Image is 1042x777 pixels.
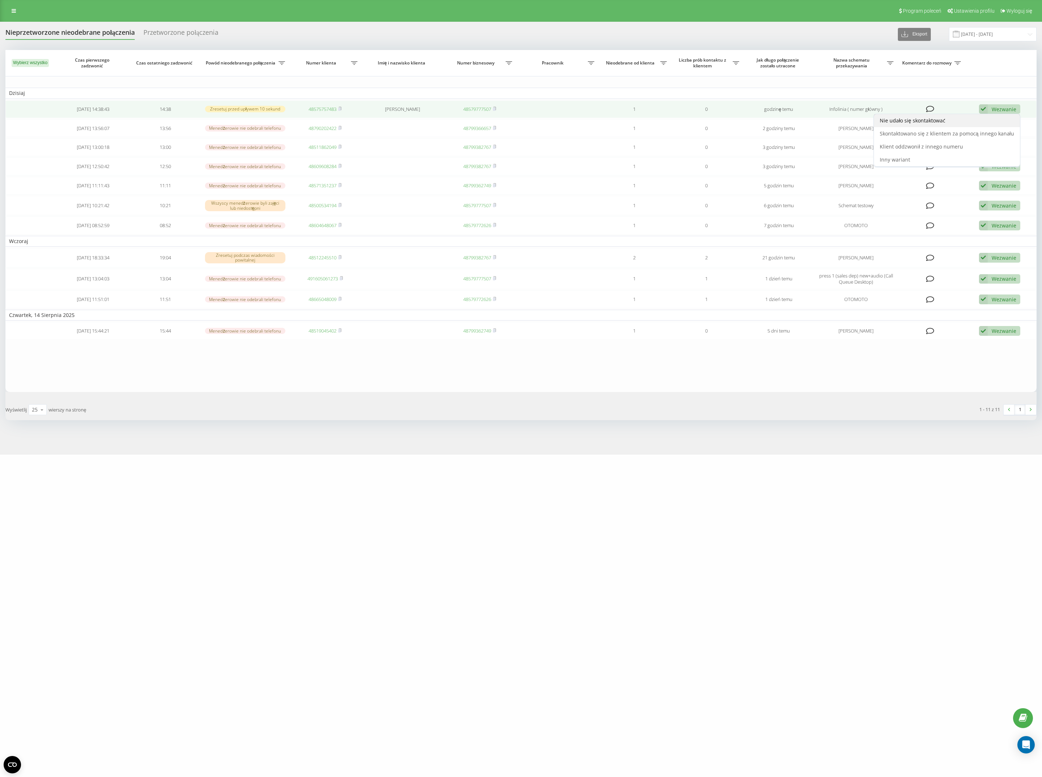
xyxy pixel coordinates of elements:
[819,57,886,68] span: Nazwa schematu przekazywania
[309,222,336,229] a: 48604648067
[1014,405,1025,415] a: 1
[205,328,285,334] div: Menedżerowie nie odebrali telefonu
[64,57,122,68] span: Czas pierwszego zadzwonić
[309,163,336,170] a: 48609608284
[463,182,491,189] a: 48799362749
[57,217,129,234] td: [DATE] 08:52:59
[598,248,670,267] td: 2
[129,158,201,175] td: 12:50
[57,269,129,289] td: [DATE] 13:04:03
[309,327,336,334] a: 48519045402
[463,106,491,112] a: 48579777507
[309,254,336,261] a: 48512245510
[1017,736,1035,753] div: Open Intercom Messenger
[369,60,436,66] span: Imię i nazwisko klienta
[992,106,1016,113] div: Wezwanie
[901,60,954,66] span: Komentarz do rozmowy
[743,120,815,137] td: 2 godziny temu
[815,100,897,118] td: Infolinia ( numer główny )
[309,125,336,131] a: 48790202422
[129,177,201,195] td: 11:11
[129,291,201,308] td: 11:51
[129,248,201,267] td: 19:04
[598,217,670,234] td: 1
[5,88,1037,99] td: Dzisiaj
[205,125,285,131] div: Menedżerowie nie odebrali telefonu
[447,60,506,66] span: Numer biznesowy
[205,106,285,112] div: Zresetuj przed upływem 10 sekund
[743,196,815,215] td: 6 godzin temu
[463,254,491,261] a: 48799382767
[49,406,86,413] span: wierszy na stronę
[598,269,670,289] td: 1
[815,248,897,267] td: [PERSON_NAME]
[815,217,897,234] td: OTOMOTO
[361,100,444,118] td: [PERSON_NAME]
[954,8,995,14] span: Ustawienia profilu
[743,217,815,234] td: 7 godzin temu
[598,100,670,118] td: 1
[880,156,910,163] span: Inny wariant
[815,196,897,215] td: Schemat testowy
[463,163,491,170] a: 48799382767
[598,196,670,215] td: 1
[898,28,931,41] button: Eksport
[463,202,491,209] a: 48579777507
[670,100,742,118] td: 0
[880,143,963,150] span: Klient oddzwonił z innego numeru
[57,196,129,215] td: [DATE] 10:21:42
[598,120,670,137] td: 1
[129,100,201,118] td: 14:38
[129,138,201,156] td: 13:00
[4,756,21,773] button: Open CMP widget
[598,177,670,195] td: 1
[309,106,336,112] a: 48575757483
[598,158,670,175] td: 1
[205,252,285,263] div: Zresetuj podczas wiadomości powitalnej
[129,217,201,234] td: 08:52
[129,120,201,137] td: 13:56
[57,322,129,340] td: [DATE] 15:44:21
[205,60,278,66] span: Powód nieodebranego połączenia
[992,202,1016,209] div: Wezwanie
[880,130,1014,137] span: Skontaktowano się z klientem za pomocą innego kanału
[992,327,1016,334] div: Wezwanie
[205,200,285,211] div: Wszyscy menedżerowie byli zajęci lub niedostępni
[129,196,201,215] td: 10:21
[992,182,1016,189] div: Wezwanie
[5,310,1037,321] td: Czwartek, 14 Sierpnia 2025
[309,182,336,189] a: 48571351237
[815,322,897,340] td: [PERSON_NAME]
[992,222,1016,229] div: Wezwanie
[293,60,351,66] span: Numer klienta
[743,269,815,289] td: 1 dzień temu
[749,57,808,68] span: Jak długo połączenie zostało utracone
[670,138,742,156] td: 0
[463,222,491,229] a: 48579772626
[57,177,129,195] td: [DATE] 11:11:43
[129,322,201,340] td: 15:44
[903,8,941,14] span: Program poleceń
[463,327,491,334] a: 48799362749
[815,291,897,308] td: OTOMOTO
[815,269,897,289] td: press 1 (sales dep) new+audio (Call Queue Desktop)
[992,275,1016,282] div: Wezwanie
[670,177,742,195] td: 0
[815,158,897,175] td: [PERSON_NAME]
[5,406,27,413] span: Wyświetlij
[598,138,670,156] td: 1
[205,163,285,170] div: Menedżerowie nie odebrali telefonu
[743,100,815,118] td: godzinę temu
[598,291,670,308] td: 1
[743,322,815,340] td: 5 dni temu
[57,291,129,308] td: [DATE] 11:51:01
[815,177,897,195] td: [PERSON_NAME]
[670,120,742,137] td: 0
[1007,8,1032,14] span: Wyloguj się
[815,120,897,137] td: [PERSON_NAME]
[463,275,491,282] a: 48579777507
[12,59,49,67] button: Wybierz wszystko
[57,138,129,156] td: [DATE] 13:00:18
[32,406,38,413] div: 25
[670,291,742,308] td: 1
